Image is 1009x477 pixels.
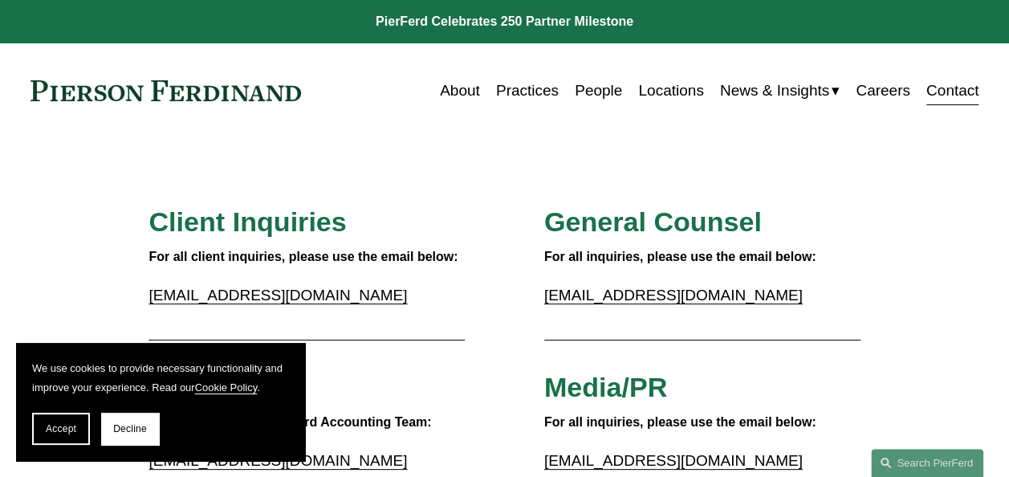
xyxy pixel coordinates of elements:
span: Media/PR [544,372,667,402]
a: Careers [856,75,910,106]
a: [EMAIL_ADDRESS][DOMAIN_NAME] [149,287,407,304]
button: Decline [101,413,159,445]
p: We use cookies to provide necessary functionality and improve your experience. Read our . [32,359,289,397]
strong: For all inquiries, please use the email below: [544,250,816,263]
a: People [575,75,622,106]
strong: For all client inquiries, please use the email below: [149,250,458,263]
span: General Counsel [544,206,762,237]
a: Locations [638,75,703,106]
a: About [440,75,480,106]
a: Cookie Policy [195,381,258,393]
a: folder dropdown [720,75,840,106]
span: Accept [46,423,76,434]
span: Client Inquiries [149,206,346,237]
a: Search this site [871,449,983,477]
a: [EMAIL_ADDRESS][DOMAIN_NAME] [544,287,803,304]
strong: For all inquiries, please use the email below: [544,415,816,429]
a: [EMAIL_ADDRESS][DOMAIN_NAME] [149,452,407,469]
span: Decline [113,423,147,434]
span: News & Insights [720,77,829,104]
a: Contact [926,75,978,106]
a: [EMAIL_ADDRESS][DOMAIN_NAME] [544,452,803,469]
a: Practices [496,75,559,106]
section: Cookie banner [16,343,305,461]
button: Accept [32,413,90,445]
